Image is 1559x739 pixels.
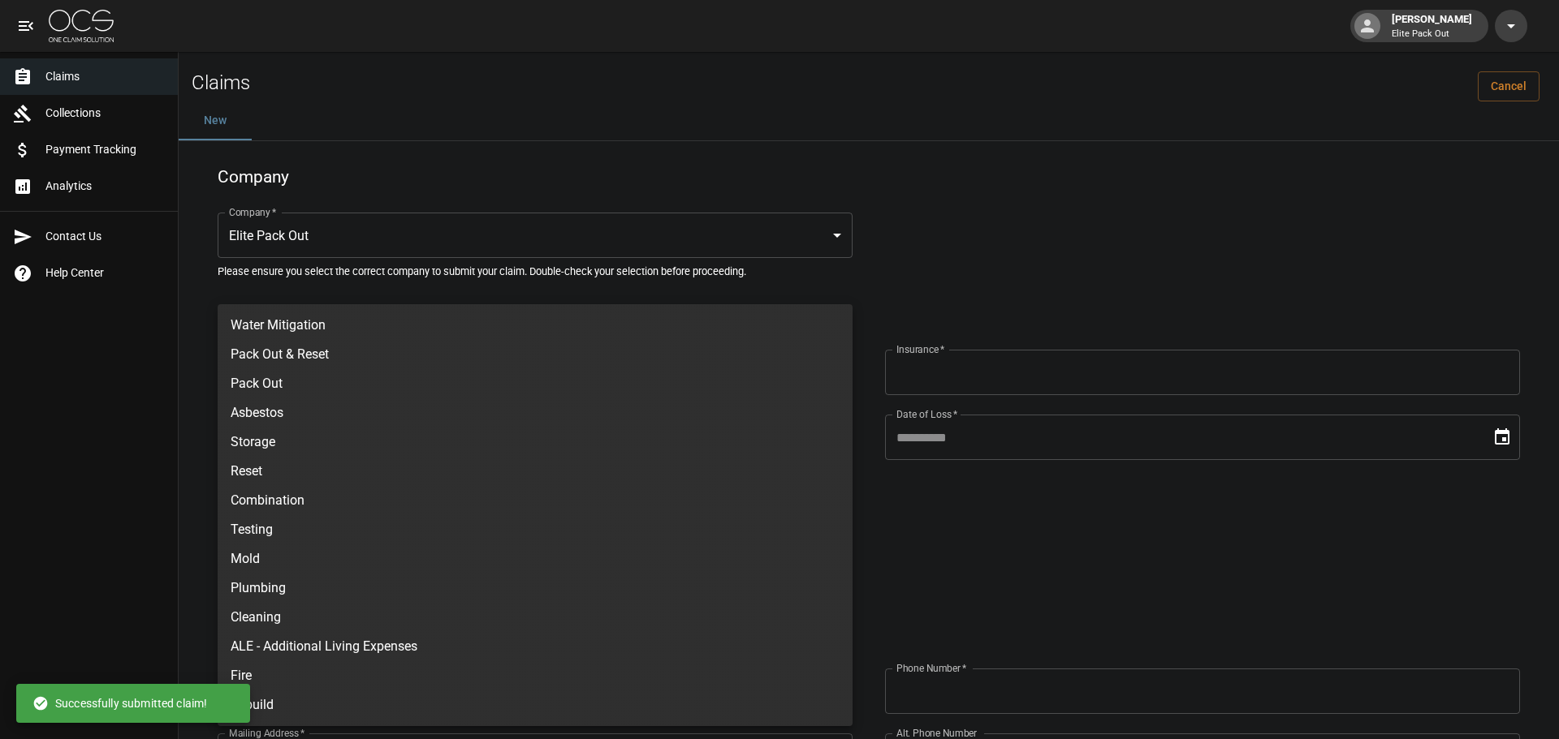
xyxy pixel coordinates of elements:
li: ALE - Additional Living Expenses [218,632,853,661]
li: Reset [218,457,853,486]
div: Successfully submitted claim! [32,689,207,718]
li: Storage [218,428,853,457]
li: Cleaning [218,603,853,632]
li: Pack Out [218,369,853,398]
li: Testing [218,515,853,544]
li: Water Mitigation [218,311,853,340]
li: Pack Out & Reset [218,340,853,369]
li: Rebuild [218,690,853,720]
li: Plumbing [218,574,853,603]
li: Asbestos [218,398,853,428]
li: Combination [218,486,853,515]
li: Fire [218,661,853,690]
li: Mold [218,544,853,574]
